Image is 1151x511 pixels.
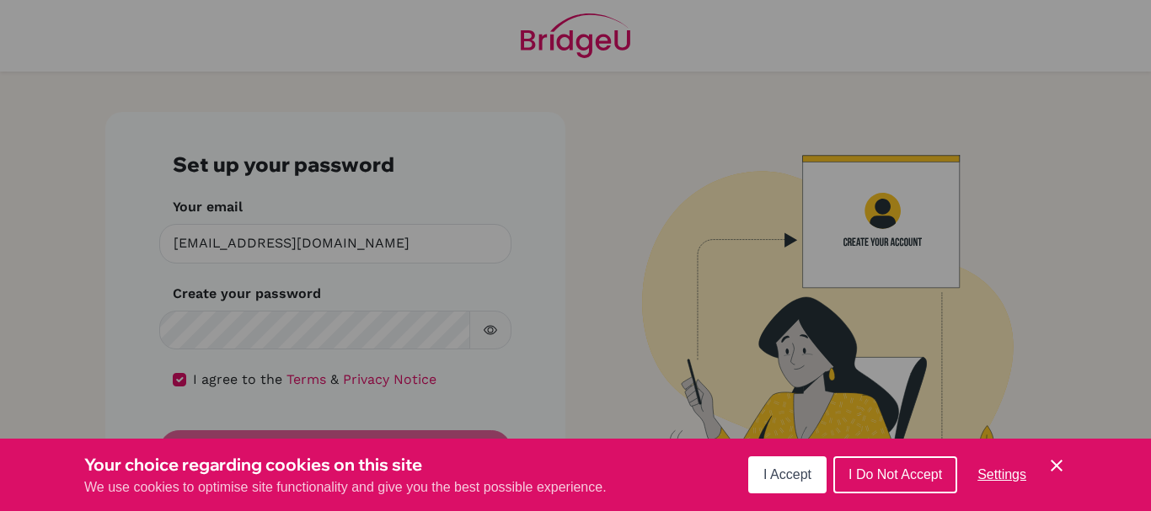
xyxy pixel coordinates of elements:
[748,456,827,493] button: I Accept
[763,467,811,482] span: I Accept
[977,467,1026,482] span: Settings
[964,458,1040,492] button: Settings
[833,456,957,493] button: I Do Not Accept
[84,477,607,498] p: We use cookies to optimise site functionality and give you the best possible experience.
[849,467,942,482] span: I Do Not Accept
[1047,455,1067,476] button: Save and close
[84,452,607,477] h3: Your choice regarding cookies on this site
